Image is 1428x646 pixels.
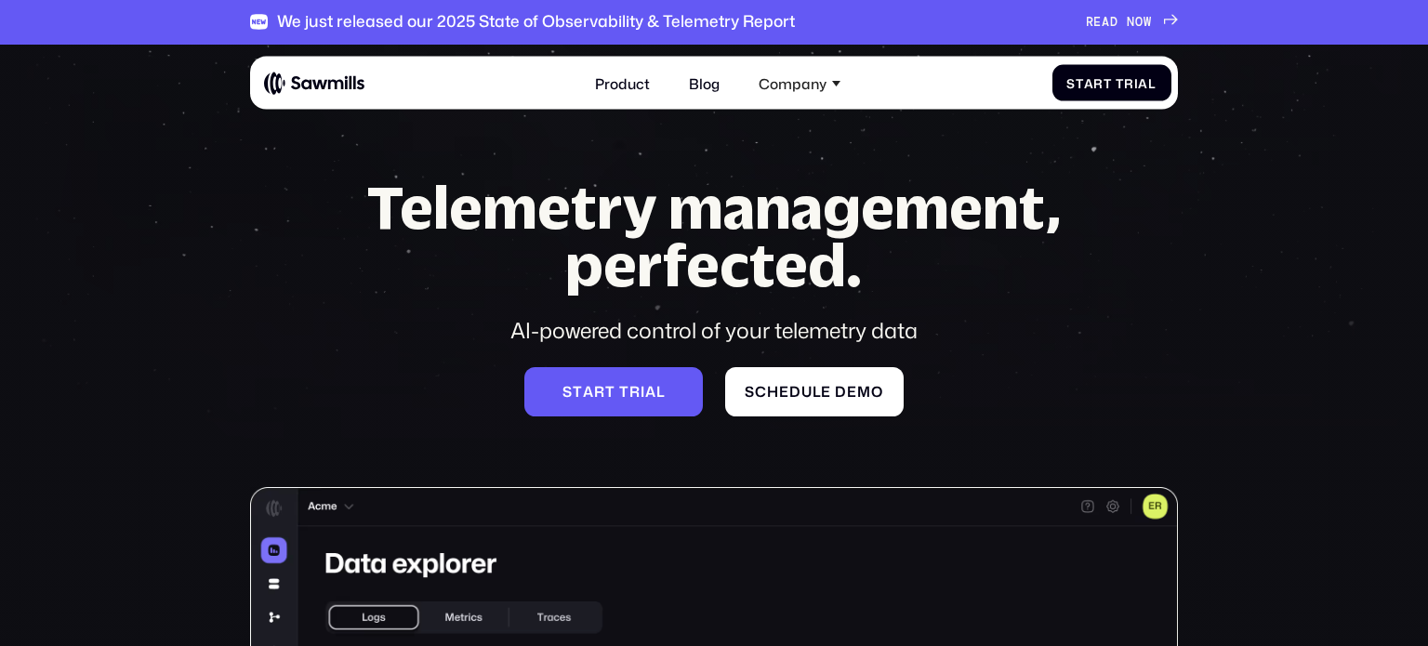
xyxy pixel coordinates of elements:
span: d [789,383,801,400]
span: d [835,383,847,400]
span: e [821,383,831,400]
span: S [745,383,755,400]
span: R [1086,15,1094,30]
span: S [562,383,573,400]
span: t [619,383,629,400]
span: S [1066,75,1076,90]
a: Product [584,64,660,102]
span: a [645,383,656,400]
span: l [1148,75,1157,90]
span: D [1110,15,1118,30]
span: r [629,383,641,400]
span: T [1116,75,1124,90]
span: i [1134,75,1139,90]
span: r [594,383,605,400]
span: N [1127,15,1135,30]
span: e [779,383,789,400]
span: t [1104,75,1112,90]
div: Company [748,64,852,102]
div: We just released our 2025 State of Observability & Telemetry Report [277,12,795,32]
span: e [847,383,857,400]
a: Blog [678,64,730,102]
span: r [1124,75,1134,90]
span: o [871,383,883,400]
h1: Telemetry management, perfected. [335,178,1093,294]
span: i [641,383,645,400]
a: Starttrial [524,367,703,416]
span: t [1076,75,1084,90]
span: h [767,383,779,400]
span: l [813,383,822,400]
a: StartTrial [1052,65,1171,101]
span: t [605,383,615,400]
div: Company [759,74,826,91]
span: E [1093,15,1102,30]
span: l [656,383,666,400]
a: READNOW [1086,15,1179,30]
span: A [1102,15,1110,30]
span: O [1135,15,1144,30]
span: a [1138,75,1148,90]
a: Scheduledemo [725,367,904,416]
span: r [1093,75,1104,90]
span: a [1084,75,1094,90]
span: c [755,383,767,400]
span: m [857,383,871,400]
span: a [583,383,594,400]
span: u [801,383,813,400]
span: t [573,383,583,400]
span: W [1144,15,1152,30]
div: AI-powered control of your telemetry data [335,315,1093,345]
